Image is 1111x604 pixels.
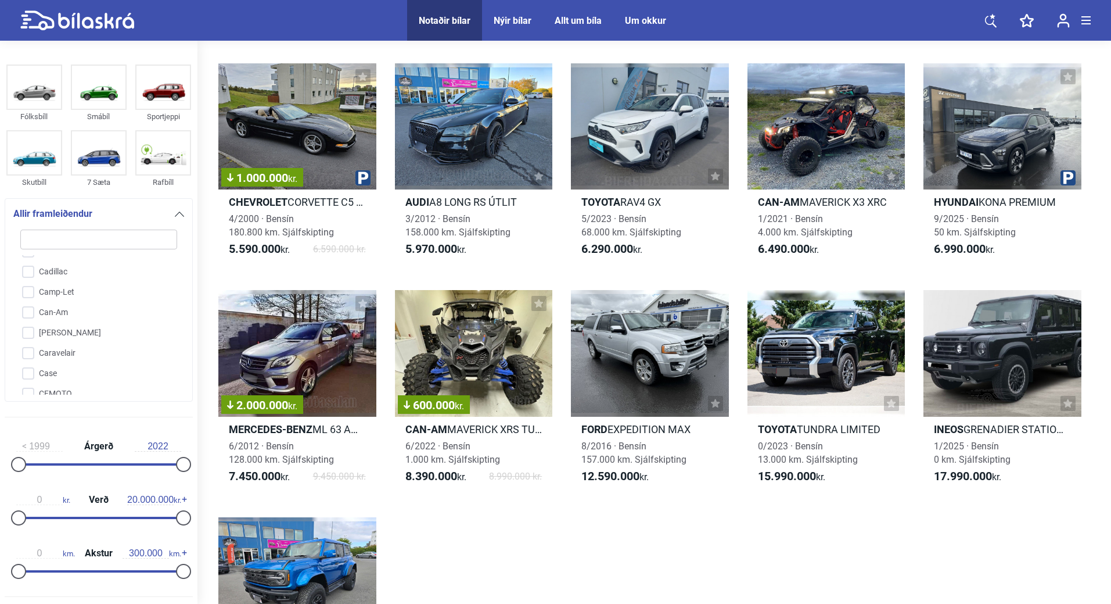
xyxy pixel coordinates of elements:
[127,495,181,505] span: kr.
[229,469,281,483] b: 7.450.000
[395,63,553,267] a: AudiA8 LONG RS ÚTLIT3/2012 · Bensín158.000 km. Sjálfskipting5.970.000kr.
[555,15,602,26] a: Allt um bíla
[934,196,979,208] b: Hyundai
[923,290,1081,494] a: INEOSGRENADIER STATION WAGON FIELDMASTER EDITION1/2025 · Bensín0 km. Sjálfskipting17.990.000kr.
[405,242,457,256] b: 5.970.000
[747,423,905,436] h2: TUNDRA LIMITED
[218,63,376,267] a: 1.000.000kr.ChevroletCORVETTE C5 BLÆJA4/2000 · Bensín180.800 km. Sjálfskipting5.590.000kr.6.590.0...
[405,469,457,483] b: 8.390.000
[494,15,531,26] a: Nýir bílar
[455,401,464,412] span: kr.
[227,172,297,184] span: 1.000.000
[934,242,995,256] span: kr.
[581,441,686,465] span: 8/2016 · Bensín 157.000 km. Sjálfskipting
[923,195,1081,209] h2: KONA PREMIUM
[581,242,633,256] b: 6.290.000
[758,470,825,484] span: kr.
[747,195,905,209] h2: MAVERICK X3 XRC
[758,196,800,208] b: Can-Am
[581,242,642,256] span: kr.
[405,470,466,484] span: kr.
[71,110,127,123] div: Smábíl
[16,548,75,559] span: km.
[758,242,810,256] b: 6.490.000
[419,15,470,26] a: Notaðir bílar
[758,242,819,256] span: kr.
[229,196,287,208] b: Chevrolet
[288,401,297,412] span: kr.
[405,242,466,256] span: kr.
[934,441,1011,465] span: 1/2025 · Bensín 0 km. Sjálfskipting
[489,470,542,484] span: 8.990.000 kr.
[229,242,290,256] span: kr.
[581,423,607,435] b: Ford
[625,15,666,26] a: Um okkur
[218,423,376,436] h2: ML 63 AMG
[229,423,312,435] b: Mercedes-Benz
[405,196,429,208] b: Audi
[227,399,297,411] span: 2.000.000
[355,170,371,185] img: parking.png
[313,242,366,256] span: 6.590.000 kr.
[934,423,963,435] b: INEOS
[123,548,181,559] span: km.
[405,423,447,435] b: Can-Am
[13,206,92,222] span: Allir framleiðendur
[934,213,1016,238] span: 9/2025 · Bensín 50 km. Sjálfskipting
[1057,13,1070,28] img: user-login.svg
[395,290,553,494] a: 600.000kr.Can-AmMAVERICK XRS TURBO RR6/2022 · Bensín1.000 km. Sjálfskipting8.390.000kr.8.990.000 kr.
[581,469,639,483] b: 12.590.000
[395,195,553,209] h2: A8 LONG RS ÚTLIT
[758,469,816,483] b: 15.990.000
[758,441,858,465] span: 0/2023 · Bensín 13.000 km. Sjálfskipting
[218,290,376,494] a: 2.000.000kr.Mercedes-BenzML 63 AMG6/2012 · Bensín128.000 km. Sjálfskipting7.450.000kr.9.450.000 kr.
[16,495,70,505] span: kr.
[229,441,334,465] span: 6/2012 · Bensín 128.000 km. Sjálfskipting
[288,173,297,184] span: kr.
[581,213,681,238] span: 5/2023 · Bensín 68.000 km. Sjálfskipting
[747,63,905,267] a: Can-AmMAVERICK X3 XRC1/2021 · Bensín4.000 km. Sjálfskipting6.490.000kr.
[571,290,729,494] a: FordEXPEDITION MAX8/2016 · Bensín157.000 km. Sjálfskipting12.590.000kr.
[405,441,500,465] span: 6/2022 · Bensín 1.000 km. Sjálfskipting
[81,442,116,451] span: Árgerð
[934,242,986,256] b: 6.990.000
[571,195,729,209] h2: RAV4 GX
[923,63,1081,267] a: HyundaiKONA PREMIUM9/2025 · Bensín50 km. Sjálfskipting6.990.000kr.
[395,423,553,436] h2: MAVERICK XRS TURBO RR
[135,176,191,189] div: Rafbíll
[6,176,62,189] div: Skutbíll
[934,469,992,483] b: 17.990.000
[581,196,620,208] b: Toyota
[229,213,334,238] span: 4/2000 · Bensín 180.800 km. Sjálfskipting
[229,242,281,256] b: 5.590.000
[1060,170,1076,185] img: parking.png
[571,423,729,436] h2: EXPEDITION MAX
[747,290,905,494] a: ToyotaTUNDRA LIMITED0/2023 · Bensín13.000 km. Sjálfskipting15.990.000kr.
[135,110,191,123] div: Sportjeppi
[581,470,649,484] span: kr.
[82,549,116,558] span: Akstur
[6,110,62,123] div: Fólksbíll
[86,495,112,505] span: Verð
[404,399,464,411] span: 600.000
[71,176,127,189] div: 7 Sæta
[758,213,853,238] span: 1/2021 · Bensín 4.000 km. Sjálfskipting
[405,213,510,238] span: 3/2012 · Bensín 158.000 km. Sjálfskipting
[923,423,1081,436] h2: GRENADIER STATION WAGON FIELDMASTER EDITION
[218,195,376,209] h2: CORVETTE C5 BLÆJA
[229,470,290,484] span: kr.
[571,63,729,267] a: ToyotaRAV4 GX5/2023 · Bensín68.000 km. Sjálfskipting6.290.000kr.
[934,470,1001,484] span: kr.
[758,423,797,435] b: Toyota
[313,470,366,484] span: 9.450.000 kr.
